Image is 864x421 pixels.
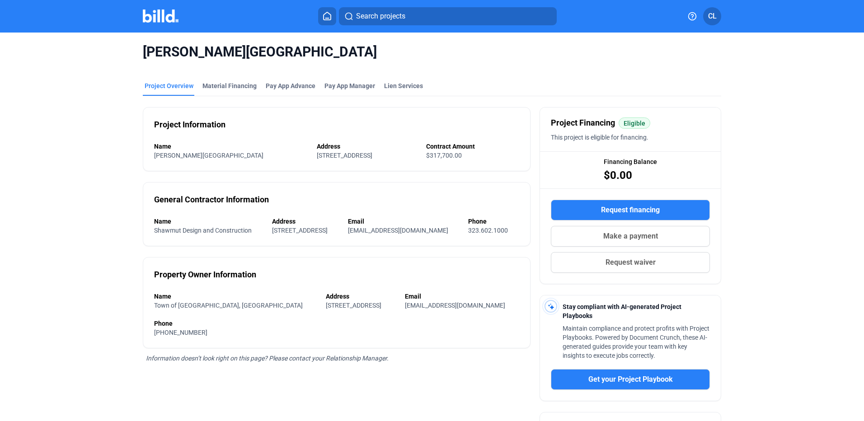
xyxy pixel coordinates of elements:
[145,81,193,90] div: Project Overview
[154,193,269,206] div: General Contractor Information
[426,152,462,159] span: $317,700.00
[317,142,417,151] div: Address
[551,369,710,390] button: Get your Project Playbook
[143,43,721,61] span: [PERSON_NAME][GEOGRAPHIC_DATA]
[551,226,710,247] button: Make a payment
[266,81,315,90] div: Pay App Advance
[326,302,381,309] span: [STREET_ADDRESS]
[272,217,339,226] div: Address
[154,227,252,234] span: Shawmut Design and Construction
[551,252,710,273] button: Request waiver
[154,292,317,301] div: Name
[326,292,395,301] div: Address
[603,231,658,242] span: Make a payment
[348,217,460,226] div: Email
[604,157,657,166] span: Financing Balance
[272,227,328,234] span: [STREET_ADDRESS]
[154,217,263,226] div: Name
[405,292,519,301] div: Email
[154,118,225,131] div: Project Information
[551,134,648,141] span: This project is eligible for financing.
[154,319,519,328] div: Phone
[384,81,423,90] div: Lien Services
[703,7,721,25] button: CL
[154,302,303,309] span: Town of [GEOGRAPHIC_DATA], [GEOGRAPHIC_DATA]
[708,11,717,22] span: CL
[426,142,519,151] div: Contract Amount
[202,81,257,90] div: Material Financing
[588,374,673,385] span: Get your Project Playbook
[154,268,256,281] div: Property Owner Information
[604,168,632,182] span: $0.00
[143,9,178,23] img: Billd Company Logo
[348,227,448,234] span: [EMAIL_ADDRESS][DOMAIN_NAME]
[563,303,681,319] span: Stay compliant with AI-generated Project Playbooks
[317,152,372,159] span: [STREET_ADDRESS]
[551,117,615,129] span: Project Financing
[606,257,656,268] span: Request waiver
[154,329,207,336] span: [PHONE_NUMBER]
[154,152,263,159] span: [PERSON_NAME][GEOGRAPHIC_DATA]
[601,205,660,215] span: Request financing
[356,11,405,22] span: Search projects
[405,302,505,309] span: [EMAIL_ADDRESS][DOMAIN_NAME]
[146,355,389,362] span: Information doesn’t look right on this page? Please contact your Relationship Manager.
[339,7,557,25] button: Search projects
[468,227,508,234] span: 323.602.1000
[324,81,375,90] span: Pay App Manager
[563,325,709,359] span: Maintain compliance and protect profits with Project Playbooks. Powered by Document Crunch, these...
[551,200,710,220] button: Request financing
[468,217,519,226] div: Phone
[154,142,308,151] div: Name
[619,117,650,129] mat-chip: Eligible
